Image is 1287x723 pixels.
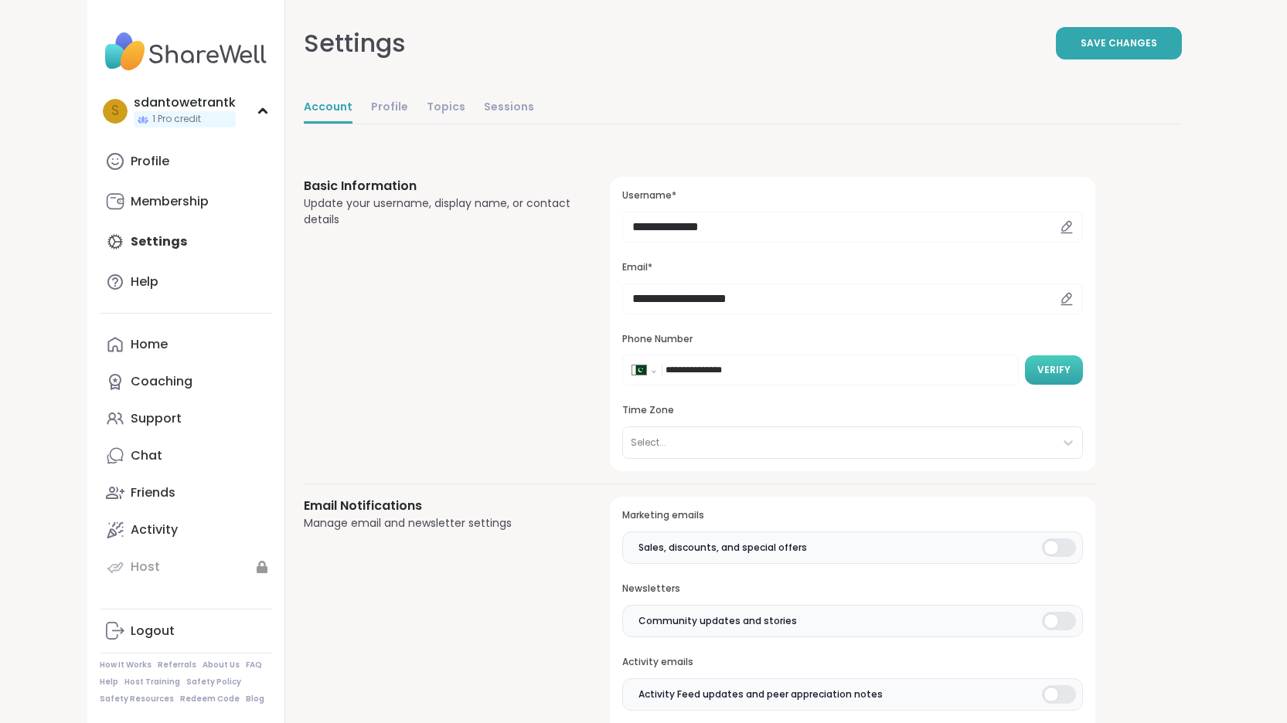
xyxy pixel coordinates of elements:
[304,25,406,62] div: Settings
[622,333,1082,346] h3: Phone Number
[638,541,807,555] span: Sales, discounts, and special offers
[131,373,192,390] div: Coaching
[131,410,182,427] div: Support
[134,94,236,111] div: sdantowetrantk
[1037,363,1071,377] span: Verify
[638,687,883,701] span: Activity Feed updates and peer appreciation notes
[304,515,574,531] div: Manage email and newsletter settings
[246,660,262,670] a: FAQ
[131,153,169,170] div: Profile
[622,656,1082,669] h3: Activity emails
[304,177,574,195] h3: Basic Information
[100,400,272,437] a: Support
[100,677,118,687] a: Help
[131,558,160,575] div: Host
[638,614,797,628] span: Community updates and stories
[100,183,272,220] a: Membership
[131,447,162,464] div: Chat
[371,93,408,124] a: Profile
[100,263,272,300] a: Help
[152,113,201,126] span: 1 Pro credit
[304,195,574,228] div: Update your username, display name, or contact details
[100,437,272,474] a: Chat
[100,143,272,180] a: Profile
[100,660,152,670] a: How It Works
[622,582,1082,596] h3: Newsletters
[1025,355,1083,385] button: Verify
[246,694,264,704] a: Blog
[100,363,272,400] a: Coaching
[427,93,465,124] a: Topics
[203,660,240,670] a: About Us
[100,25,272,79] img: ShareWell Nav Logo
[131,484,175,501] div: Friends
[100,694,174,704] a: Safety Resources
[304,93,352,124] a: Account
[100,326,272,363] a: Home
[131,336,168,353] div: Home
[622,189,1082,202] h3: Username*
[131,273,158,290] div: Help
[1081,36,1157,50] span: Save Changes
[100,511,272,548] a: Activity
[111,101,119,121] span: s
[484,93,534,124] a: Sessions
[622,509,1082,522] h3: Marketing emails
[100,474,272,511] a: Friends
[131,521,178,538] div: Activity
[186,677,241,687] a: Safety Policy
[1056,27,1182,59] button: Save Changes
[180,694,240,704] a: Redeem Code
[124,677,180,687] a: Host Training
[622,261,1082,274] h3: Email*
[131,623,175,640] div: Logout
[131,193,209,210] div: Membership
[158,660,196,670] a: Referrals
[100,548,272,586] a: Host
[304,497,574,515] h3: Email Notifications
[622,404,1082,417] h3: Time Zone
[100,613,272,650] a: Logout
